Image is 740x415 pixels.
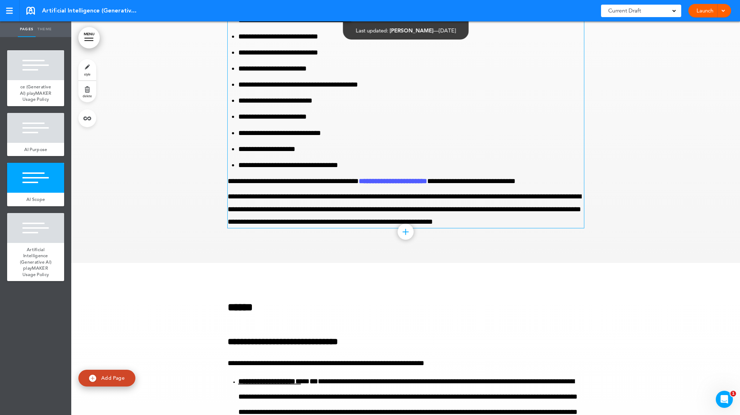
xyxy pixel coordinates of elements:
[78,27,100,48] a: MENU
[20,247,52,277] span: Artificial Intelligence (Generative AI) playMAKER Usage Policy
[84,72,90,76] span: style
[730,391,736,396] span: 1
[439,27,456,34] span: [DATE]
[716,391,733,408] iframe: Intercom live chat
[18,21,36,37] a: Pages
[78,81,96,102] a: delete
[78,370,135,387] a: Add Page
[101,375,125,381] span: Add Page
[83,94,92,98] span: delete
[7,243,64,281] a: Artificial Intelligence (Generative AI) playMAKER Usage Policy
[356,27,388,34] span: Last updated:
[89,375,96,382] img: add.svg
[20,84,52,102] span: ce (Generative AI) playMAKER Usage Policy
[608,6,641,16] span: Current Draft
[26,196,45,202] span: AI Scope
[78,59,96,81] a: style
[7,80,64,106] a: ce (Generative AI) playMAKER Usage Policy
[7,193,64,206] a: AI Scope
[389,27,433,34] span: [PERSON_NAME]
[36,21,53,37] a: Theme
[7,143,64,156] a: AI Purpose
[356,28,456,33] div: —
[24,146,47,152] span: AI Purpose
[694,4,716,17] a: Launch
[42,7,138,15] span: Artificial Intelligence (Generative AI) playMAKER Usage Policy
